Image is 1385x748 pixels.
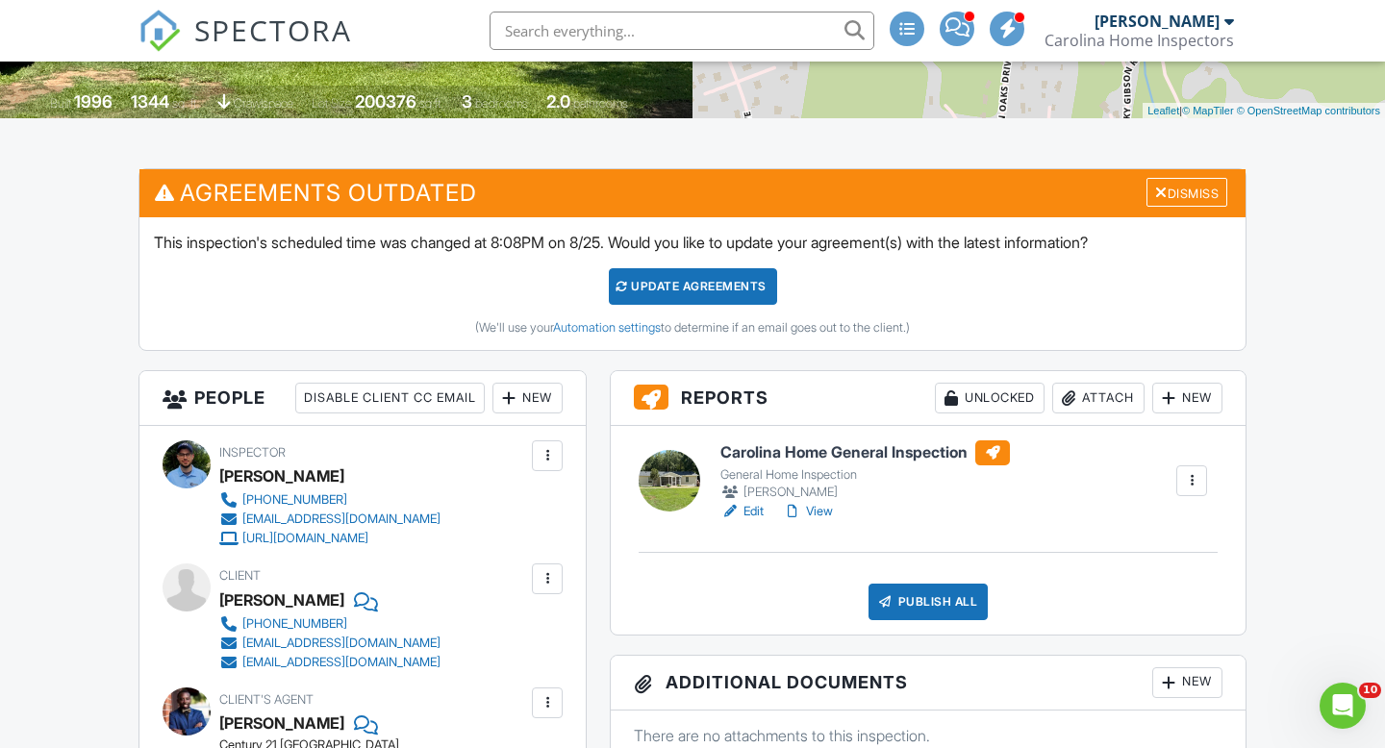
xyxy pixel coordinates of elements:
[219,490,441,510] a: [PHONE_NUMBER]
[720,502,764,521] a: Edit
[492,383,563,413] div: New
[219,653,441,672] a: [EMAIL_ADDRESS][DOMAIN_NAME]
[1143,103,1385,119] div: |
[219,692,314,707] span: Client's Agent
[1359,683,1381,698] span: 10
[172,96,199,111] span: sq. ft.
[1320,683,1366,729] iframe: Intercom live chat
[139,217,1246,350] div: This inspection's scheduled time was changed at 8:08PM on 8/25. Would you like to update your agr...
[219,445,286,460] span: Inspector
[138,26,352,66] a: SPECTORA
[720,440,1010,465] h6: Carolina Home General Inspection
[74,91,113,112] div: 1996
[295,383,485,413] div: Disable Client CC Email
[609,268,777,305] div: Update Agreements
[219,461,344,490] div: [PERSON_NAME]
[720,440,1010,502] a: Carolina Home General Inspection General Home Inspection [PERSON_NAME]
[234,96,293,111] span: crawlspace
[1146,178,1227,208] div: Dismiss
[462,91,472,112] div: 3
[546,91,570,112] div: 2.0
[50,96,71,111] span: Built
[219,510,441,529] a: [EMAIL_ADDRESS][DOMAIN_NAME]
[154,320,1231,336] div: (We'll use your to determine if an email goes out to the client.)
[242,511,441,527] div: [EMAIL_ADDRESS][DOMAIN_NAME]
[935,383,1045,413] div: Unlocked
[611,371,1246,426] h3: Reports
[1045,31,1234,50] div: Carolina Home Inspectors
[869,584,989,620] div: Publish All
[242,636,441,651] div: [EMAIL_ADDRESS][DOMAIN_NAME]
[242,655,441,670] div: [EMAIL_ADDRESS][DOMAIN_NAME]
[419,96,443,111] span: sq.ft.
[219,614,441,634] a: [PHONE_NUMBER]
[1147,105,1179,116] a: Leaflet
[1095,12,1220,31] div: [PERSON_NAME]
[242,531,368,546] div: [URL][DOMAIN_NAME]
[219,529,441,548] a: [URL][DOMAIN_NAME]
[219,568,261,583] span: Client
[219,634,441,653] a: [EMAIL_ADDRESS][DOMAIN_NAME]
[139,169,1246,216] h3: Agreements Outdated
[573,96,628,111] span: bathrooms
[720,483,1010,502] div: [PERSON_NAME]
[312,96,352,111] span: Lot Size
[1052,383,1145,413] div: Attach
[720,467,1010,483] div: General Home Inspection
[139,371,586,426] h3: People
[138,10,181,52] img: The Best Home Inspection Software - Spectora
[219,586,344,614] div: [PERSON_NAME]
[634,725,1222,746] p: There are no attachments to this inspection.
[242,492,347,508] div: [PHONE_NUMBER]
[242,616,347,632] div: [PHONE_NUMBER]
[1182,105,1234,116] a: © MapTiler
[783,502,833,521] a: View
[1152,667,1222,698] div: New
[490,12,874,50] input: Search everything...
[194,10,352,50] span: SPECTORA
[219,709,344,737] a: [PERSON_NAME]
[131,91,169,112] div: 1344
[355,91,416,112] div: 200376
[1237,105,1380,116] a: © OpenStreetMap contributors
[553,320,661,335] a: Automation settings
[611,656,1246,711] h3: Additional Documents
[1152,383,1222,413] div: New
[475,96,528,111] span: bedrooms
